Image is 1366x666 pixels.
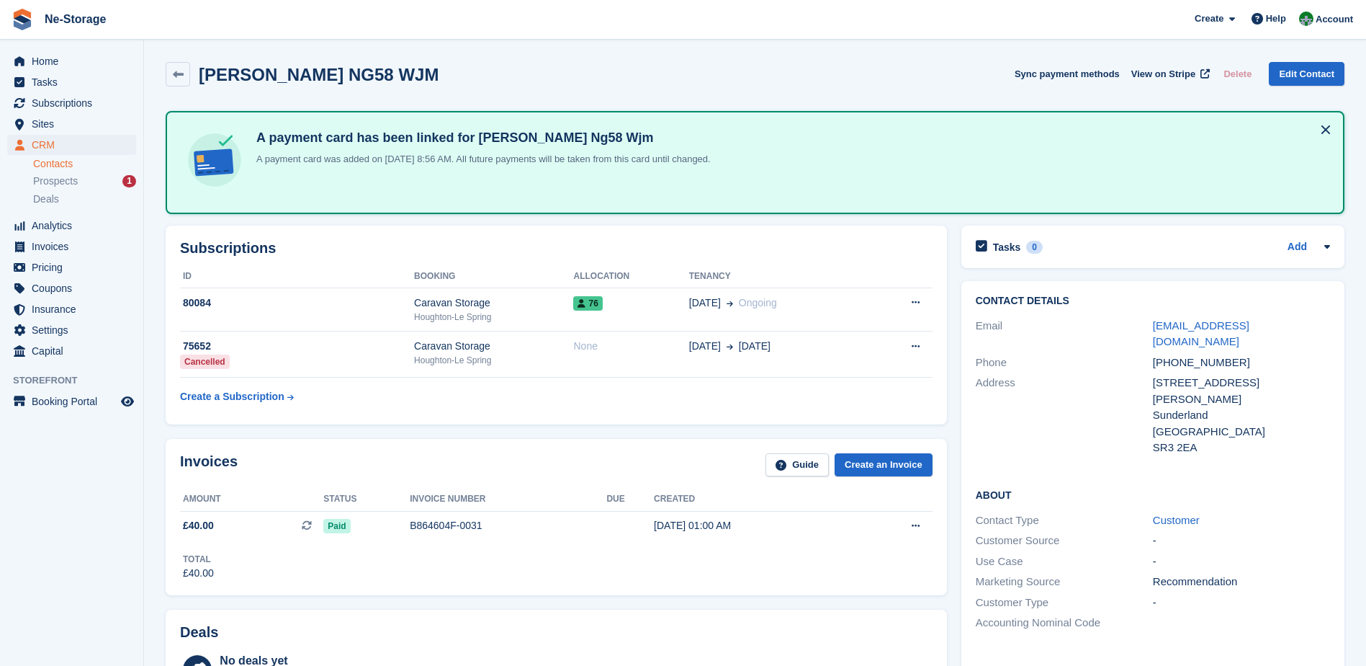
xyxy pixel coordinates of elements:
[1153,375,1330,407] div: [STREET_ADDRESS][PERSON_NAME]
[32,93,118,113] span: Subscriptions
[7,236,136,257] a: menu
[689,339,721,354] span: [DATE]
[410,488,606,511] th: Invoice number
[414,296,573,311] div: Caravan Storage
[1131,67,1195,81] span: View on Stripe
[7,278,136,298] a: menu
[32,320,118,340] span: Settings
[976,533,1153,549] div: Customer Source
[976,574,1153,590] div: Marketing Source
[180,624,218,641] h2: Deals
[251,152,711,166] p: A payment card was added on [DATE] 8:56 AM. All future payments will be taken from this card unti...
[1288,239,1307,256] a: Add
[183,566,214,581] div: £40.00
[976,615,1153,631] div: Accounting Nominal Code
[739,339,770,354] span: [DATE]
[1153,595,1330,611] div: -
[32,341,118,361] span: Capital
[1316,12,1353,27] span: Account
[1153,424,1330,440] div: [GEOGRAPHIC_DATA]
[1153,407,1330,424] div: Sunderland
[180,488,323,511] th: Amount
[1153,554,1330,570] div: -
[976,554,1153,570] div: Use Case
[410,518,606,533] div: B864604F-0031
[7,391,136,412] a: menu
[976,595,1153,611] div: Customer Type
[180,339,414,354] div: 75652
[32,257,118,277] span: Pricing
[323,488,410,511] th: Status
[183,553,214,566] div: Total
[1218,62,1257,86] button: Delete
[414,311,573,324] div: Houghton-Le Spring
[32,51,118,71] span: Home
[414,265,573,288] th: Booking
[32,391,118,412] span: Booking Portal
[32,135,118,155] span: CRM
[1153,574,1330,590] div: Recommendation
[1266,12,1286,26] span: Help
[573,296,602,311] span: 76
[976,375,1153,456] div: Address
[976,318,1153,350] div: Email
[33,192,59,206] span: Deals
[33,157,136,171] a: Contacts
[739,297,777,308] span: Ongoing
[7,114,136,134] a: menu
[180,355,230,369] div: Cancelled
[180,265,414,288] th: ID
[323,519,350,533] span: Paid
[183,518,214,533] span: £40.00
[976,355,1153,371] div: Phone
[180,453,238,477] h2: Invoices
[32,278,118,298] span: Coupons
[606,488,654,511] th: Due
[1195,12,1223,26] span: Create
[32,236,118,257] span: Invoices
[654,518,854,533] div: [DATE] 01:00 AM
[7,135,136,155] a: menu
[33,174,78,188] span: Prospects
[689,265,871,288] th: Tenancy
[180,383,294,410] a: Create a Subscription
[573,339,688,354] div: None
[1153,533,1330,549] div: -
[180,389,284,404] div: Create a Subscription
[835,453,933,477] a: Create an Invoice
[414,354,573,367] div: Houghton-Le Spring
[1153,355,1330,371] div: [PHONE_NUMBER]
[976,296,1330,307] h2: Contact Details
[1153,440,1330,456] div: SR3 2EA
[33,192,136,207] a: Deals
[13,373,143,388] span: Storefront
[184,130,245,190] img: card-linked-ebf98d0992dc2aeb22e95c0e3c79077019eb2392cfd83c6a337811c24bc77127.svg
[1015,62,1120,86] button: Sync payment methods
[7,341,136,361] a: menu
[12,9,33,30] img: stora-icon-8386f47178a22dfd0bd8f6a31ec36ba5ce8667c1dd55bd0f319d3a0aa187defe.svg
[180,296,414,311] div: 80084
[251,130,711,146] h4: A payment card has been linked for [PERSON_NAME] Ng58 Wjm
[1125,62,1213,86] a: View on Stripe
[7,72,136,92] a: menu
[7,299,136,319] a: menu
[976,487,1330,502] h2: About
[7,320,136,340] a: menu
[33,174,136,189] a: Prospects 1
[122,175,136,187] div: 1
[180,240,933,257] h2: Subscriptions
[573,265,688,288] th: Allocation
[993,241,1021,254] h2: Tasks
[1153,514,1200,526] a: Customer
[1299,12,1313,26] img: Charlotte Nesbitt
[39,7,112,31] a: Ne-Storage
[976,512,1153,529] div: Contact Type
[32,299,118,319] span: Insurance
[414,339,573,354] div: Caravan Storage
[32,216,118,236] span: Analytics
[7,216,136,236] a: menu
[1026,241,1043,254] div: 0
[119,393,136,410] a: Preview store
[1269,62,1344,86] a: Edit Contact
[1153,319,1249,348] a: [EMAIL_ADDRESS][DOMAIN_NAME]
